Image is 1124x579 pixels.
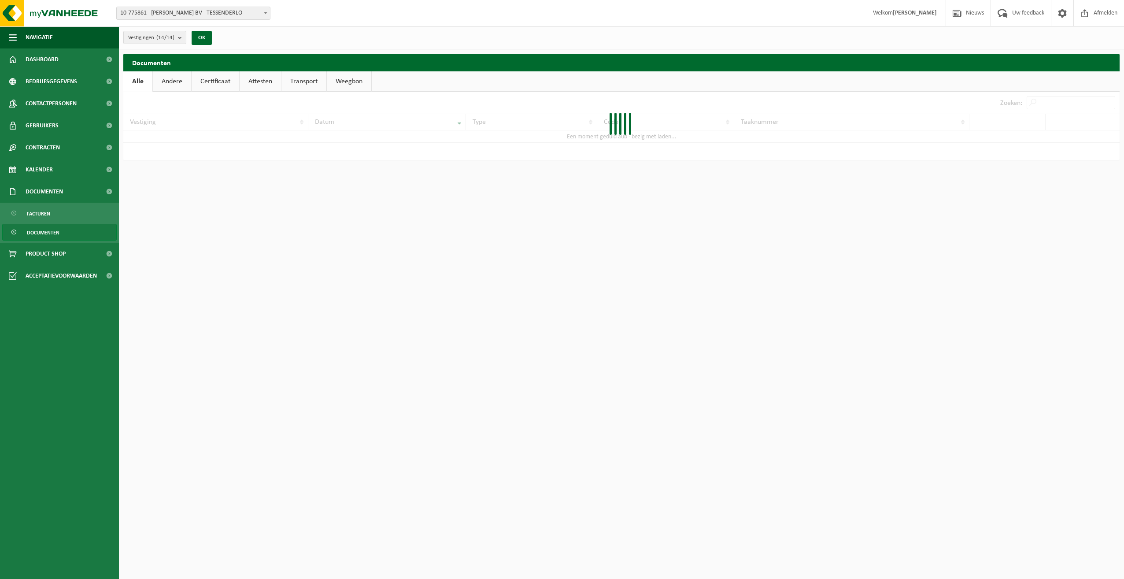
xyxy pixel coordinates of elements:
strong: [PERSON_NAME] [893,10,937,16]
span: Dashboard [26,48,59,71]
span: Bedrijfsgegevens [26,71,77,93]
count: (14/14) [156,35,174,41]
span: Documenten [27,224,59,241]
a: Facturen [2,205,117,222]
h2: Documenten [123,54,1120,71]
span: Documenten [26,181,63,203]
button: Vestigingen(14/14) [123,31,186,44]
a: Attesten [240,71,281,92]
span: Navigatie [26,26,53,48]
a: Transport [281,71,326,92]
button: OK [192,31,212,45]
span: Contracten [26,137,60,159]
iframe: chat widget [4,560,147,579]
span: Facturen [27,205,50,222]
a: Weegbon [327,71,371,92]
span: Kalender [26,159,53,181]
span: Acceptatievoorwaarden [26,265,97,287]
span: Product Shop [26,243,66,265]
span: Vestigingen [128,31,174,45]
a: Andere [153,71,191,92]
span: 10-775861 - YVES MAES BV - TESSENDERLO [116,7,270,20]
a: Certificaat [192,71,239,92]
span: Gebruikers [26,115,59,137]
a: Documenten [2,224,117,241]
span: Contactpersonen [26,93,77,115]
a: Alle [123,71,152,92]
span: 10-775861 - YVES MAES BV - TESSENDERLO [117,7,270,19]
